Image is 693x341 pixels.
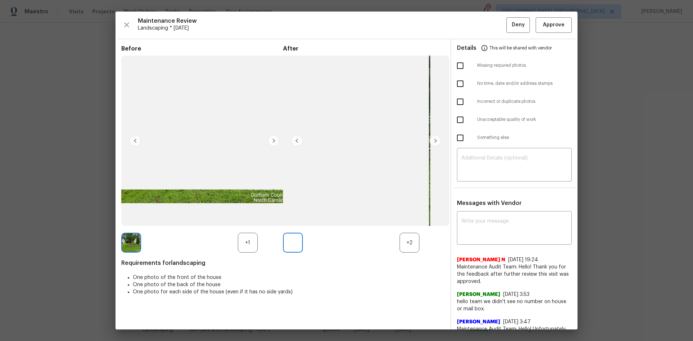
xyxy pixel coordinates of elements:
img: right-chevron-button-url [268,135,279,147]
span: Something else [477,135,572,141]
span: Maintenance Review [138,17,506,25]
span: Landscaping * [DATE] [138,25,506,32]
li: One photo of the back of the house [133,281,445,288]
span: Before [121,45,283,52]
span: hello team we didn't see no number on house or mail box. [457,298,572,312]
div: No time, date and/or address stamps [451,75,577,93]
button: Approve [536,17,572,33]
span: [DATE] 3:47 [503,319,531,324]
span: [PERSON_NAME] N [457,256,505,263]
button: Deny [506,17,530,33]
span: Missing required photos [477,62,572,69]
img: left-chevron-button-url [291,135,303,147]
span: [DATE] 19:24 [508,257,538,262]
span: No time, date and/or address stamps [477,80,572,87]
span: Deny [512,21,525,30]
div: +2 [400,233,419,253]
span: [PERSON_NAME] [457,291,500,298]
div: Something else [451,129,577,147]
span: Maintenance Audit Team: Hello! Thank you for the feedback after further review this visit was app... [457,263,572,285]
li: One photo of the front of the house [133,274,445,281]
span: This will be shared with vendor [489,39,552,57]
img: left-chevron-button-url [130,135,141,147]
span: Unacceptable quality of work [477,117,572,123]
span: Requirements for landscaping [121,259,445,267]
div: Incorrect or duplicate photos [451,93,577,111]
span: Incorrect or duplicate photos [477,99,572,105]
span: [PERSON_NAME] [457,318,500,325]
span: After [283,45,445,52]
div: +1 [238,233,258,253]
span: Approve [543,21,565,30]
span: Details [457,39,476,57]
div: Unacceptable quality of work [451,111,577,129]
div: Missing required photos [451,57,577,75]
img: right-chevron-button-url [430,135,441,147]
span: [DATE] 3:53 [503,292,529,297]
li: One photo for each side of the house (even if it has no side yards) [133,288,445,296]
span: Messages with Vendor [457,200,522,206]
